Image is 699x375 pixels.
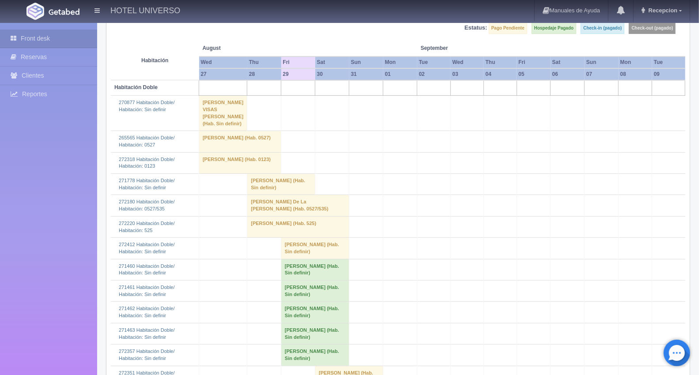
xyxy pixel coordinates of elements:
[517,68,550,80] th: 05
[281,259,349,280] td: [PERSON_NAME] (Hab. Sin definir)
[619,56,652,68] th: Mon
[465,24,487,32] label: Estatus:
[114,84,158,90] b: Habitación Doble
[26,3,44,20] img: Getabed
[199,68,247,80] th: 27
[119,178,175,190] a: 271778 Habitación Doble/Habitación: Sin definir
[247,174,315,195] td: [PERSON_NAME] (Hab. Sin definir)
[315,56,349,68] th: Sat
[646,7,678,14] span: Recepcion
[119,135,175,147] a: 265565 Habitación Doble/Habitación: 0527
[421,45,480,52] span: September
[119,349,175,361] a: 272357 Habitación Doble/Habitación: Sin definir
[119,285,175,297] a: 271461 Habitación Doble/Habitación: Sin definir
[484,56,517,68] th: Thu
[141,57,168,64] strong: Habitación
[281,323,349,344] td: [PERSON_NAME] (Hab. Sin definir)
[119,263,175,276] a: 271460 Habitación Doble/Habitación: Sin definir
[652,56,685,68] th: Tue
[281,345,349,366] td: [PERSON_NAME] (Hab. Sin definir)
[383,56,417,68] th: Mon
[247,68,281,80] th: 28
[383,68,417,80] th: 01
[315,68,349,80] th: 30
[281,238,349,259] td: [PERSON_NAME] (Hab. Sin definir)
[203,45,278,52] span: August
[517,56,550,68] th: Fri
[281,281,349,302] td: [PERSON_NAME] (Hab. Sin definir)
[489,22,527,34] label: Pago Pendiente
[199,131,281,152] td: [PERSON_NAME] (Hab. 0527)
[417,68,451,80] th: 02
[247,195,349,216] td: [PERSON_NAME] De La [PERSON_NAME] (Hab. 0527/535)
[199,96,247,131] td: [PERSON_NAME] VISAS [PERSON_NAME] (Hab. Sin definir)
[119,100,175,112] a: 270877 Habitación Doble/Habitación: Sin definir
[199,152,281,173] td: [PERSON_NAME] (Hab. 0123)
[629,22,676,34] label: Check-out (pagado)
[199,56,247,68] th: Wed
[532,22,576,34] label: Hospedaje Pagado
[349,68,383,80] th: 31
[119,199,175,211] a: 272180 Habitación Doble/Habitación: 0527/535
[450,56,484,68] th: Wed
[450,68,484,80] th: 03
[585,68,619,80] th: 07
[281,302,349,323] td: [PERSON_NAME] (Hab. Sin definir)
[585,56,619,68] th: Sun
[119,157,175,169] a: 272318 Habitación Doble/Habitación: 0123
[119,306,175,318] a: 271462 Habitación Doble/Habitación: Sin definir
[281,56,315,68] th: Fri
[119,327,175,340] a: 271463 Habitación Doble/Habitación: Sin definir
[581,22,624,34] label: Check-in (pagado)
[551,68,585,80] th: 06
[652,68,685,80] th: 09
[281,68,315,80] th: 29
[119,221,175,233] a: 272220 Habitación Doble/Habitación: 525
[49,8,79,15] img: Getabed
[349,56,383,68] th: Sun
[551,56,585,68] th: Sat
[119,242,175,254] a: 272412 Habitación Doble/Habitación: Sin definir
[619,68,652,80] th: 08
[417,56,451,68] th: Tue
[247,56,281,68] th: Thu
[484,68,517,80] th: 04
[110,4,180,15] h4: HOTEL UNIVERSO
[247,216,349,237] td: [PERSON_NAME] (Hab. 525)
